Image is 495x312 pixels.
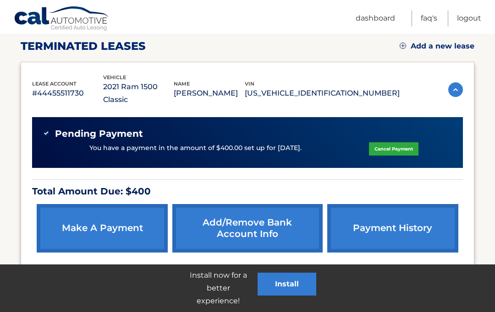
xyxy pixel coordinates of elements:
a: Add/Remove bank account info [172,204,322,253]
a: make a payment [37,204,168,253]
p: Install now for a better experience! [179,269,258,307]
span: vehicle [103,74,126,81]
a: Logout [457,11,481,27]
span: lease account [32,81,77,87]
p: Total Amount Due: $400 [32,183,463,199]
img: check-green.svg [43,130,49,136]
span: name [174,81,190,87]
p: You have a payment in the amount of $400.00 set up for [DATE]. [89,143,302,153]
a: FAQ's [421,11,437,27]
h2: terminated leases [21,39,146,53]
img: accordion-active.svg [448,82,463,97]
p: 2021 Ram 1500 Classic [103,81,174,106]
p: #44455511730 [32,87,103,100]
p: [US_VEHICLE_IDENTIFICATION_NUMBER] [245,87,400,100]
a: payment history [327,204,458,253]
span: vin [245,81,254,87]
span: Pending Payment [55,128,143,140]
a: Cancel Payment [369,142,418,156]
a: Cal Automotive [14,6,110,32]
a: Dashboard [356,11,395,27]
p: [PERSON_NAME] [174,87,245,100]
img: add.svg [400,43,406,49]
a: Add a new lease [400,42,474,51]
button: Install [258,273,316,296]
